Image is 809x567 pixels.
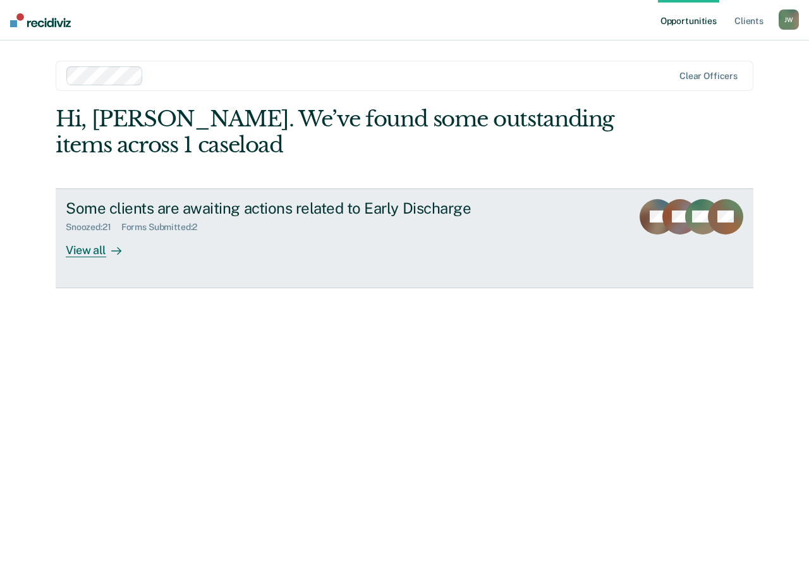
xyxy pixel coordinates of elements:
[779,9,799,30] div: J W
[66,222,121,233] div: Snoozed : 21
[56,106,614,158] div: Hi, [PERSON_NAME]. We’ve found some outstanding items across 1 caseload
[66,233,137,257] div: View all
[10,13,71,27] img: Recidiviz
[121,222,208,233] div: Forms Submitted : 2
[56,188,753,288] a: Some clients are awaiting actions related to Early DischargeSnoozed:21Forms Submitted:2View all
[779,9,799,30] button: JW
[679,71,738,82] div: Clear officers
[66,199,509,217] div: Some clients are awaiting actions related to Early Discharge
